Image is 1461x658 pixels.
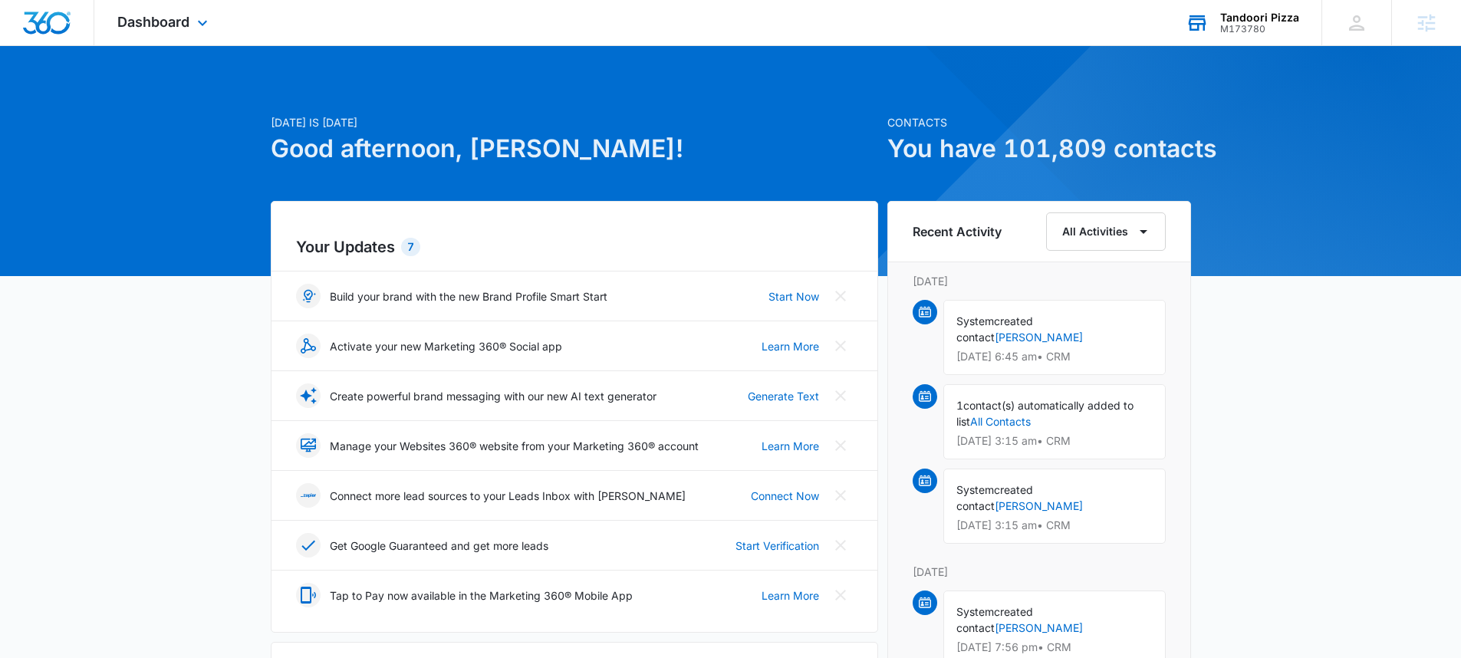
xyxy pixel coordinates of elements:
[271,130,878,167] h1: Good afternoon, [PERSON_NAME]!
[956,314,1033,344] span: created contact
[330,288,607,304] p: Build your brand with the new Brand Profile Smart Start
[768,288,819,304] a: Start Now
[913,273,1166,289] p: [DATE]
[828,383,853,408] button: Close
[887,130,1191,167] h1: You have 101,809 contacts
[330,438,699,454] p: Manage your Websites 360® website from your Marketing 360® account
[828,334,853,358] button: Close
[913,222,1002,241] h6: Recent Activity
[887,114,1191,130] p: Contacts
[828,284,853,308] button: Close
[762,338,819,354] a: Learn More
[1220,12,1299,24] div: account name
[995,621,1083,634] a: [PERSON_NAME]
[956,642,1153,653] p: [DATE] 7:56 pm • CRM
[762,438,819,454] a: Learn More
[828,483,853,508] button: Close
[828,433,853,458] button: Close
[330,488,686,504] p: Connect more lead sources to your Leads Inbox with [PERSON_NAME]
[330,388,656,404] p: Create powerful brand messaging with our new AI text generator
[956,436,1153,446] p: [DATE] 3:15 am • CRM
[956,483,1033,512] span: created contact
[913,564,1166,580] p: [DATE]
[401,238,420,256] div: 7
[751,488,819,504] a: Connect Now
[117,14,189,30] span: Dashboard
[735,538,819,554] a: Start Verification
[1046,212,1166,251] button: All Activities
[296,235,853,258] h2: Your Updates
[956,351,1153,362] p: [DATE] 6:45 am • CRM
[828,533,853,558] button: Close
[970,415,1031,428] a: All Contacts
[956,314,994,327] span: System
[956,605,1033,634] span: created contact
[1220,24,1299,35] div: account id
[271,114,878,130] p: [DATE] is [DATE]
[956,483,994,496] span: System
[956,399,963,412] span: 1
[956,399,1134,428] span: contact(s) automatically added to list
[330,538,548,554] p: Get Google Guaranteed and get more leads
[995,499,1083,512] a: [PERSON_NAME]
[828,583,853,607] button: Close
[330,338,562,354] p: Activate your new Marketing 360® Social app
[762,587,819,604] a: Learn More
[956,520,1153,531] p: [DATE] 3:15 am • CRM
[748,388,819,404] a: Generate Text
[995,331,1083,344] a: [PERSON_NAME]
[956,605,994,618] span: System
[330,587,633,604] p: Tap to Pay now available in the Marketing 360® Mobile App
